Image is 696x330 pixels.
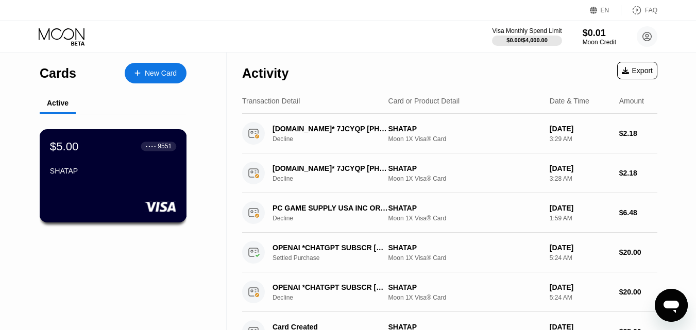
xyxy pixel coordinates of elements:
[242,272,657,312] div: OPENAI *CHATGPT SUBSCR [PHONE_NUMBER] USDeclineSHATAPMoon 1X Visa® Card[DATE]5:24 AM$20.00
[388,97,460,105] div: Card or Product Detail
[550,135,611,143] div: 3:29 AM
[388,294,541,301] div: Moon 1X Visa® Card
[583,39,616,46] div: Moon Credit
[47,99,69,107] div: Active
[550,244,611,252] div: [DATE]
[388,135,541,143] div: Moon 1X Visa® Card
[550,125,611,133] div: [DATE]
[550,215,611,222] div: 1:59 AM
[388,204,541,212] div: SHATAP
[242,233,657,272] div: OPENAI *CHATGPT SUBSCR [PHONE_NUMBER] USSettled PurchaseSHATAPMoon 1X Visa® Card[DATE]5:24 AM$20.00
[583,28,616,39] div: $0.01
[273,215,397,222] div: Decline
[388,244,541,252] div: SHATAP
[158,143,172,150] div: 9551
[242,114,657,153] div: [DOMAIN_NAME]* 7JCYQP [PHONE_NUMBER] USDeclineSHATAPMoon 1X Visa® Card[DATE]3:29 AM$2.18
[273,204,388,212] div: PC GAME SUPPLY USA INC ORO VALLEY [GEOGRAPHIC_DATA]
[40,66,76,81] div: Cards
[273,135,397,143] div: Decline
[619,169,657,177] div: $2.18
[388,215,541,222] div: Moon 1X Visa® Card
[388,254,541,262] div: Moon 1X Visa® Card
[242,193,657,233] div: PC GAME SUPPLY USA INC ORO VALLEY [GEOGRAPHIC_DATA]DeclineSHATAPMoon 1X Visa® Card[DATE]1:59 AM$6.48
[273,125,388,133] div: [DOMAIN_NAME]* 7JCYQP [PHONE_NUMBER] US
[655,289,688,322] iframe: לחצן לפתיחת חלון הודעות הטקסט
[273,294,397,301] div: Decline
[388,175,541,182] div: Moon 1X Visa® Card
[550,175,611,182] div: 3:28 AM
[617,62,657,79] div: Export
[645,7,657,14] div: FAQ
[273,175,397,182] div: Decline
[40,130,186,222] div: $5.00● ● ● ●9551SHATAP
[388,283,541,291] div: SHATAP
[583,28,616,46] div: $0.01Moon Credit
[619,248,657,256] div: $20.00
[550,294,611,301] div: 5:24 AM
[273,254,397,262] div: Settled Purchase
[622,66,653,75] div: Export
[619,288,657,296] div: $20.00
[550,254,611,262] div: 5:24 AM
[388,164,541,172] div: SHATAP
[492,27,562,34] div: Visa Monthly Spend Limit
[273,164,388,172] div: [DOMAIN_NAME]* 7JCYQP [PHONE_NUMBER] US
[242,97,300,105] div: Transaction Detail
[492,27,562,46] div: Visa Monthly Spend Limit$0.00/$4,000.00
[550,164,611,172] div: [DATE]
[273,244,388,252] div: OPENAI *CHATGPT SUBSCR [PHONE_NUMBER] US
[273,283,388,291] div: OPENAI *CHATGPT SUBSCR [PHONE_NUMBER] US
[590,5,621,15] div: EN
[50,140,79,153] div: $5.00
[619,129,657,137] div: $2.18
[550,283,611,291] div: [DATE]
[242,66,288,81] div: Activity
[550,204,611,212] div: [DATE]
[550,97,589,105] div: Date & Time
[619,209,657,217] div: $6.48
[601,7,609,14] div: EN
[50,167,176,175] div: SHATAP
[621,5,657,15] div: FAQ
[619,97,644,105] div: Amount
[145,69,177,78] div: New Card
[506,37,548,43] div: $0.00 / $4,000.00
[242,153,657,193] div: [DOMAIN_NAME]* 7JCYQP [PHONE_NUMBER] USDeclineSHATAPMoon 1X Visa® Card[DATE]3:28 AM$2.18
[146,145,156,148] div: ● ● ● ●
[125,63,186,83] div: New Card
[388,125,541,133] div: SHATAP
